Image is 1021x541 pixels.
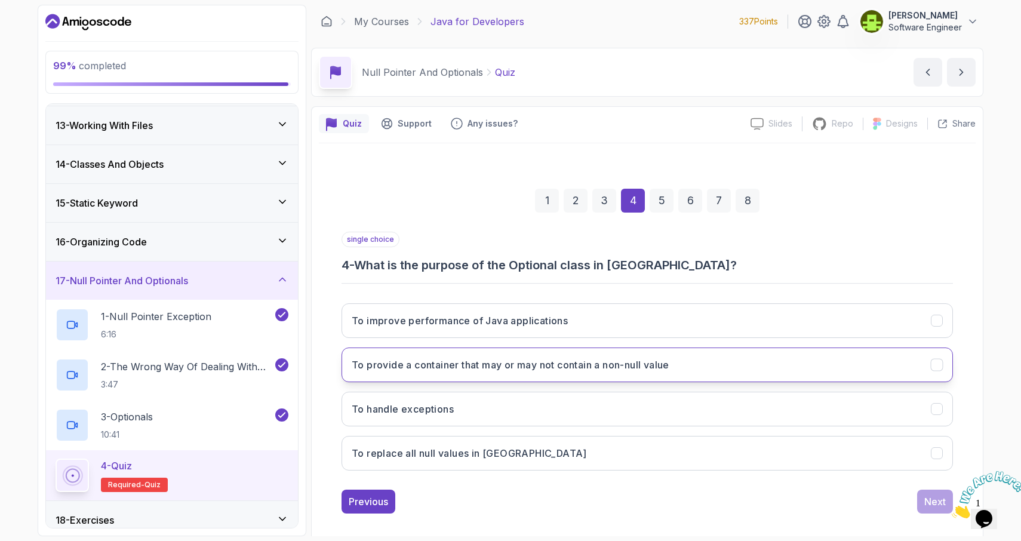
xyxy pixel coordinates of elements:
button: To handle exceptions [342,392,953,426]
span: Required- [108,480,144,490]
h3: To handle exceptions [352,402,454,416]
button: 4-QuizRequired-quiz [56,459,288,492]
button: 13-Working With Files [46,106,298,145]
span: 1 [5,5,10,15]
span: completed [53,60,126,72]
div: Next [924,494,946,509]
p: 1 - Null Pointer Exception [101,309,211,324]
p: 3 - Optionals [101,410,153,424]
p: Share [952,118,976,130]
div: Previous [349,494,388,509]
p: Software Engineer [888,21,962,33]
div: 8 [736,189,759,213]
p: 337 Points [739,16,778,27]
h3: 15 - Static Keyword [56,196,138,210]
button: Share [927,118,976,130]
p: 3:47 [101,379,273,391]
div: 4 [621,189,645,213]
button: Support button [374,114,439,133]
h3: To replace all null values in [GEOGRAPHIC_DATA] [352,446,587,460]
h3: To provide a container that may or may not contain a non-null value [352,358,669,372]
p: [PERSON_NAME] [888,10,962,21]
a: Dashboard [321,16,333,27]
button: 1-Null Pointer Exception6:16 [56,308,288,342]
h3: 18 - Exercises [56,513,114,527]
button: To provide a container that may or may not contain a non-null value [342,348,953,382]
div: 3 [592,189,616,213]
button: Previous [342,490,395,514]
h3: 16 - Organizing Code [56,235,147,249]
h3: To improve performance of Java applications [352,313,568,328]
div: 5 [650,189,674,213]
button: next content [947,58,976,87]
p: Slides [768,118,792,130]
div: 7 [707,189,731,213]
button: quiz button [319,114,369,133]
span: 99 % [53,60,76,72]
h3: 13 - Working With Files [56,118,153,133]
h3: 14 - Classes And Objects [56,157,164,171]
p: Any issues? [468,118,518,130]
p: Support [398,118,432,130]
a: Dashboard [45,13,131,32]
p: Repo [832,118,853,130]
button: 17-Null Pointer And Optionals [46,262,298,300]
iframe: chat widget [947,466,1021,523]
p: 4 - Quiz [101,459,132,473]
p: single choice [342,232,399,247]
p: 10:41 [101,429,153,441]
p: 6:16 [101,328,211,340]
button: Feedback button [444,114,525,133]
button: 16-Organizing Code [46,223,298,261]
a: My Courses [354,14,409,29]
div: 6 [678,189,702,213]
p: 2 - The Wrong Way Of Dealing With Null [101,359,273,374]
button: 14-Classes And Objects [46,145,298,183]
img: user profile image [860,10,883,33]
p: Designs [886,118,918,130]
p: Java for Developers [430,14,524,29]
button: Next [917,490,953,514]
h3: 17 - Null Pointer And Optionals [56,273,188,288]
button: 3-Optionals10:41 [56,408,288,442]
button: To improve performance of Java applications [342,303,953,338]
button: 2-The Wrong Way Of Dealing With Null3:47 [56,358,288,392]
p: Null Pointer And Optionals [362,65,483,79]
h3: 4 - What is the purpose of the Optional class in [GEOGRAPHIC_DATA]? [342,257,953,273]
div: 2 [564,189,588,213]
span: quiz [144,480,161,490]
button: user profile image[PERSON_NAME]Software Engineer [860,10,979,33]
p: Quiz [495,65,515,79]
div: 1 [535,189,559,213]
button: previous content [914,58,942,87]
button: 15-Static Keyword [46,184,298,222]
button: 18-Exercises [46,501,298,539]
button: To replace all null values in Java [342,436,953,471]
img: Chat attention grabber [5,5,79,52]
p: Quiz [343,118,362,130]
